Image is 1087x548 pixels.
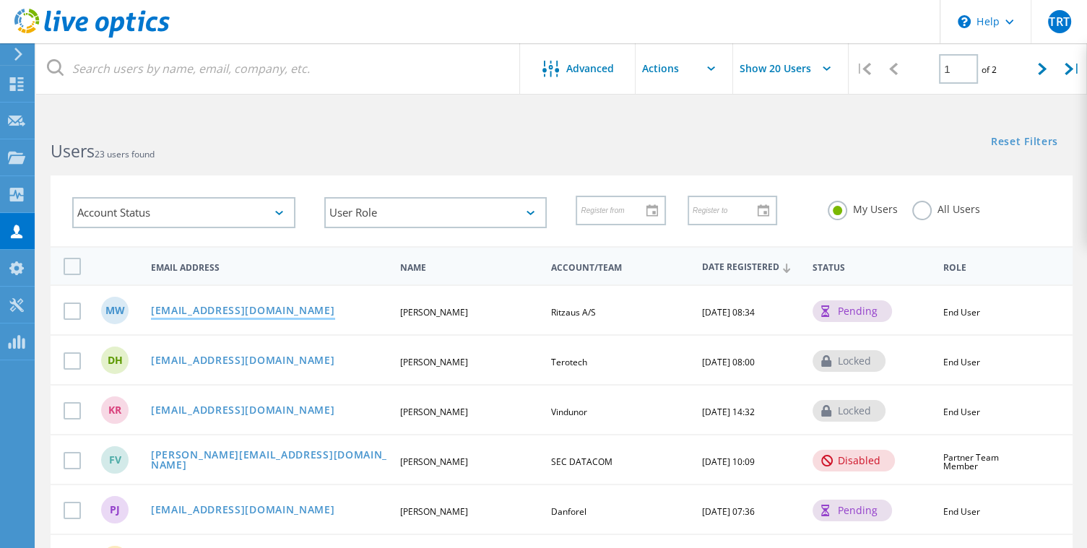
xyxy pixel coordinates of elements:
div: | [849,43,878,95]
span: Email Address [151,264,388,272]
div: | [1057,43,1087,95]
input: Register to [689,196,766,224]
span: Terotech [551,356,587,368]
span: [DATE] 10:09 [702,456,755,468]
span: End User [943,406,980,418]
span: [PERSON_NAME] [400,356,468,368]
span: Account/Team [551,264,690,272]
label: My Users [828,201,898,214]
span: [PERSON_NAME] [400,306,468,318]
a: [EMAIL_ADDRESS][DOMAIN_NAME] [151,505,335,517]
span: 23 users found [95,148,155,160]
span: Advanced [566,64,614,74]
span: Danforel [551,505,586,518]
div: disabled [813,450,895,471]
span: [DATE] 08:34 [702,306,755,318]
span: Role [943,264,1021,272]
svg: \n [958,15,971,28]
span: End User [943,356,980,368]
span: Status [813,264,931,272]
span: [PERSON_NAME] [400,456,468,468]
a: Live Optics Dashboard [14,30,170,40]
span: SEC DATACOM [551,456,612,468]
span: [DATE] 08:00 [702,356,755,368]
span: KR [108,405,121,415]
span: Name [400,264,539,272]
div: pending [813,300,892,322]
b: Users [51,139,95,162]
a: [PERSON_NAME][EMAIL_ADDRESS][DOMAIN_NAME] [151,450,388,472]
div: User Role [324,197,547,228]
div: locked [813,400,885,422]
span: End User [943,306,980,318]
span: [PERSON_NAME] [400,505,468,518]
span: of 2 [982,64,997,76]
span: Partner Team Member [943,451,999,472]
span: [DATE] 07:36 [702,505,755,518]
label: All Users [912,201,980,214]
input: Register from [577,196,654,224]
div: locked [813,350,885,372]
span: Date Registered [702,263,800,272]
a: Reset Filters [991,136,1058,149]
a: [EMAIL_ADDRESS][DOMAIN_NAME] [151,405,335,417]
span: TRT [1049,16,1069,27]
span: [PERSON_NAME] [400,406,468,418]
a: [EMAIL_ADDRESS][DOMAIN_NAME] [151,355,335,367]
span: Ritzaus A/S [551,306,596,318]
span: FV [109,455,121,465]
a: [EMAIL_ADDRESS][DOMAIN_NAME] [151,305,335,318]
span: MW [105,305,125,316]
span: Vindunor [551,406,587,418]
input: Search users by name, email, company, etc. [36,43,521,94]
div: Account Status [72,197,295,228]
span: PJ [110,505,120,515]
span: DH [108,355,123,365]
span: End User [943,505,980,518]
span: [DATE] 14:32 [702,406,755,418]
div: pending [813,500,892,521]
